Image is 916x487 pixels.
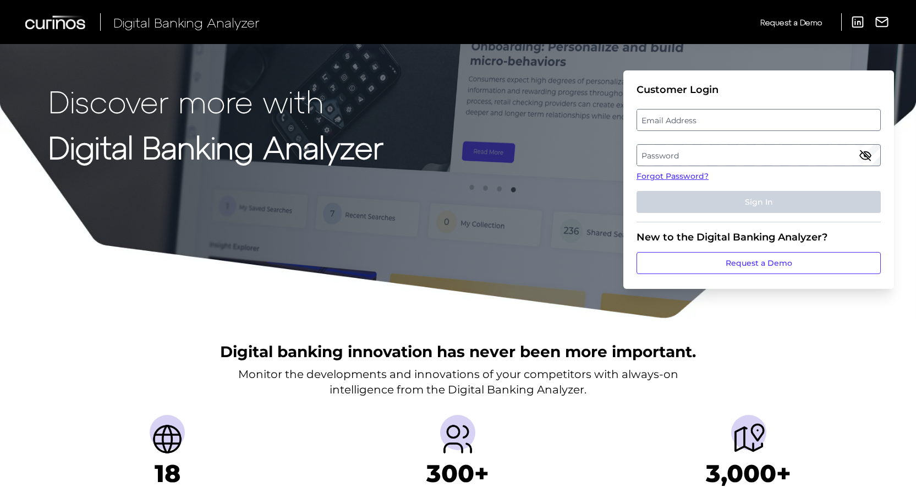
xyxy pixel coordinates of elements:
p: Discover more with [48,84,383,118]
h2: Digital banking innovation has never been more important. [220,341,696,362]
span: Request a Demo [760,18,822,27]
img: Journeys [731,422,766,457]
button: Sign In [637,191,881,213]
img: Providers [440,422,475,457]
a: Request a Demo [760,13,822,31]
div: Customer Login [637,84,881,96]
img: Curinos [25,15,87,29]
span: Digital Banking Analyzer [113,14,260,30]
a: Forgot Password? [637,171,881,182]
p: Monitor the developments and innovations of your competitors with always-on intelligence from the... [238,366,678,397]
label: Email Address [637,110,880,130]
strong: Digital Banking Analyzer [48,128,383,165]
label: Password [637,145,880,165]
img: Countries [150,422,185,457]
a: Request a Demo [637,252,881,274]
div: New to the Digital Banking Analyzer? [637,231,881,243]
